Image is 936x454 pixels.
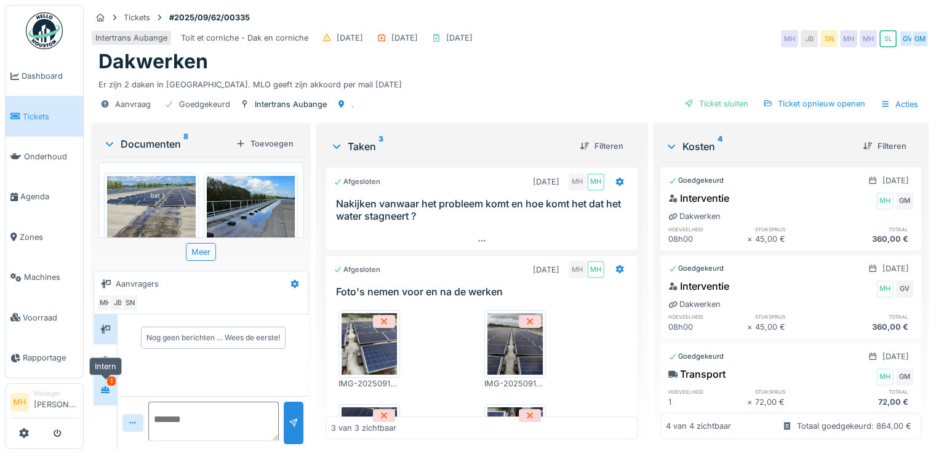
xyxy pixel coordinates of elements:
[97,294,114,311] div: MH
[6,177,83,217] a: Agenda
[330,139,570,154] div: Taken
[231,135,298,152] div: Toevoegen
[899,30,916,47] div: GV
[668,313,748,321] h6: hoeveelheid
[10,389,78,418] a: MH Manager[PERSON_NAME]
[484,378,546,389] div: IMG-20250916-WA0007.jpg
[95,32,167,44] div: Intertrans Aubange
[747,233,755,245] div: ×
[103,137,231,151] div: Documenten
[336,286,633,298] h3: Foto's nemen voor en na de werken
[334,265,380,275] div: Afgesloten
[34,389,78,415] li: [PERSON_NAME]
[882,263,909,274] div: [DATE]
[6,137,83,177] a: Onderhoud
[98,74,921,90] div: Er zijn 2 daken in [GEOGRAPHIC_DATA]. MLO geeft zijn akkoord per mail [DATE]
[533,176,559,188] div: [DATE]
[20,231,78,243] span: Zones
[587,261,604,278] div: MH
[665,139,853,154] div: Kosten
[109,294,126,311] div: JB
[121,294,138,311] div: SN
[668,210,721,222] div: Dakwerken
[22,70,78,82] span: Dashboard
[207,176,295,293] img: 1jr28560jlf79v0qpj82x52dx16v
[882,351,909,362] div: [DATE]
[98,50,208,73] h1: Dakwerken
[834,313,913,321] h6: totaal
[834,225,913,233] h6: totaal
[378,139,383,154] sup: 3
[834,396,913,408] div: 72,00 €
[334,177,380,187] div: Afgesloten
[747,396,755,408] div: ×
[183,137,188,151] sup: 8
[834,233,913,245] div: 360,00 €
[755,321,834,333] div: 45,00 €
[668,396,748,408] div: 1
[116,278,159,290] div: Aanvragers
[331,422,396,434] div: 3 van 3 zichtbaar
[718,139,722,154] sup: 4
[755,225,834,233] h6: stuksprijs
[179,98,230,110] div: Goedgekeurd
[587,173,604,191] div: MH
[146,332,280,343] div: Nog geen berichten … Wees de eerste!
[115,98,151,110] div: Aanvraag
[6,257,83,297] a: Machines
[342,313,397,375] img: u1stmqbdkzo2ks1ic83f1loqkxu0
[668,321,748,333] div: 08h00
[575,138,628,154] div: Filteren
[668,225,748,233] h6: hoeveelheid
[6,56,83,96] a: Dashboard
[911,30,929,47] div: GM
[797,420,911,432] div: Totaal goedgekeurd: 864,00 €
[679,95,753,112] div: Ticket sluiten
[34,389,78,398] div: Manager
[882,175,909,186] div: [DATE]
[896,193,913,210] div: GM
[124,12,150,23] div: Tickets
[858,138,911,154] div: Filteren
[338,378,400,389] div: IMG-20250916-WA0009.jpg
[181,32,308,44] div: Toit et corniche - Dak en corniche
[186,243,216,261] div: Meer
[834,321,913,333] div: 360,00 €
[107,376,116,386] div: 1
[668,298,721,310] div: Dakwerken
[876,368,894,386] div: MH
[747,321,755,333] div: ×
[6,297,83,337] a: Voorraad
[23,111,78,122] span: Tickets
[755,396,834,408] div: 72,00 €
[668,233,748,245] div: 08h00
[20,191,78,202] span: Agenda
[668,263,724,274] div: Goedgekeurd
[840,30,857,47] div: MH
[668,191,729,205] div: Interventie
[876,193,894,210] div: MH
[820,30,838,47] div: SN
[446,32,473,44] div: [DATE]
[391,32,418,44] div: [DATE]
[336,198,633,221] h3: Nakijken vanwaar het probleem komt en hoe komt het dat het water stagneert ?
[23,312,78,324] span: Voorraad
[755,233,834,245] div: 45,00 €
[860,30,877,47] div: MH
[879,30,897,47] div: SL
[668,367,726,381] div: Transport
[668,351,724,362] div: Goedgekeurd
[26,12,63,49] img: Badge_color-CXgf-gQk.svg
[875,95,924,113] div: Acties
[10,393,29,412] li: MH
[755,388,834,396] h6: stuksprijs
[6,96,83,136] a: Tickets
[755,313,834,321] h6: stuksprijs
[164,12,255,23] strong: #2025/09/62/00335
[487,313,543,375] img: 6fsrb6hwzfe8ipha3f8t4a49hn6d
[351,98,354,110] div: .
[6,338,83,378] a: Rapportage
[569,261,586,278] div: MH
[89,357,122,375] div: Intern
[24,271,78,283] span: Machines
